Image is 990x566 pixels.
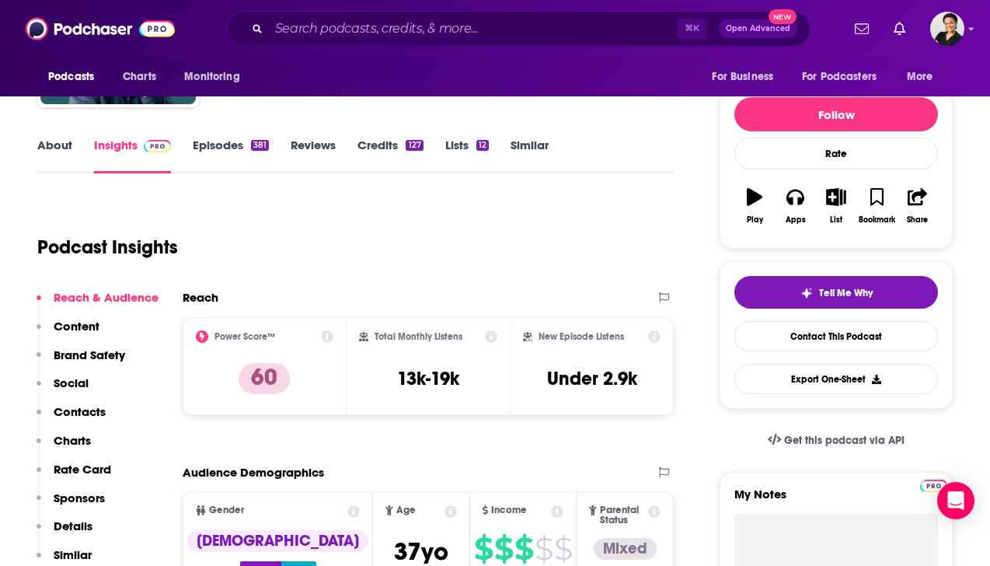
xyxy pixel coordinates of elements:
[920,480,947,492] img: Podchaser Pro
[37,290,159,319] button: Reach & Audience
[396,505,416,515] span: Age
[375,331,462,342] h2: Total Monthly Listens
[474,536,493,561] span: $
[123,66,156,88] span: Charts
[491,505,527,515] span: Income
[37,433,91,462] button: Charts
[54,319,99,334] p: Content
[193,138,269,173] a: Episodes381
[734,321,938,351] a: Contact This Podcast
[54,491,105,505] p: Sponsors
[898,178,938,234] button: Share
[786,215,806,225] div: Apps
[54,290,159,305] p: Reach & Audience
[930,12,964,46] span: Logged in as kiearamr
[37,348,125,376] button: Brand Safety
[539,331,624,342] h2: New Episode Listens
[37,62,114,92] button: open menu
[291,138,336,173] a: Reviews
[712,66,773,88] span: For Business
[792,62,899,92] button: open menu
[887,16,912,42] a: Show notifications dropdown
[514,536,533,561] span: $
[734,138,938,169] div: Rate
[37,491,105,519] button: Sponsors
[37,376,89,404] button: Social
[734,97,938,131] button: Follow
[54,348,125,362] p: Brand Safety
[184,66,239,88] span: Monitoring
[769,9,797,24] span: New
[54,404,106,419] p: Contacts
[54,547,92,562] p: Similar
[896,62,953,92] button: open menu
[209,505,244,515] span: Gender
[239,363,290,394] p: 60
[37,319,99,348] button: Content
[144,140,171,152] img: Podchaser Pro
[849,16,875,42] a: Show notifications dropdown
[930,12,964,46] button: Show profile menu
[54,433,91,448] p: Charts
[755,421,917,459] a: Get this podcast via API
[930,12,964,46] img: User Profile
[511,138,549,173] a: Similar
[357,138,423,173] a: Credits127
[734,276,938,309] button: tell me why sparkleTell Me Why
[48,66,94,88] span: Podcasts
[173,62,260,92] button: open menu
[830,215,842,225] div: List
[907,66,933,88] span: More
[26,14,175,44] img: Podchaser - Follow, Share and Rate Podcasts
[920,477,947,492] a: Pro website
[800,287,813,299] img: tell me why sparkle
[397,367,459,390] h3: 13k-19k
[734,178,775,234] button: Play
[734,487,938,514] label: My Notes
[476,140,489,151] div: 12
[269,16,678,41] input: Search podcasts, credits, & more...
[494,536,513,561] span: $
[406,140,423,151] div: 127
[678,19,706,39] span: ⌘ K
[37,462,111,491] button: Rate Card
[819,287,873,299] span: Tell Me Why
[251,140,269,151] div: 381
[856,178,897,234] button: Bookmark
[719,19,797,38] button: Open AdvancedNew
[859,215,895,225] div: Bookmark
[594,538,657,560] div: Mixed
[802,66,877,88] span: For Podcasters
[726,25,790,33] span: Open Advanced
[775,178,815,234] button: Apps
[445,138,489,173] a: Lists12
[214,331,275,342] h2: Power Score™
[816,178,856,234] button: List
[54,462,111,477] p: Rate Card
[600,505,646,526] span: Parental Status
[226,11,810,47] div: Search podcasts, credits, & more...
[907,215,928,225] div: Share
[784,434,905,447] span: Get this podcast via API
[701,62,793,92] button: open menu
[554,536,572,561] span: $
[37,519,92,547] button: Details
[747,215,763,225] div: Play
[54,519,92,533] p: Details
[187,530,368,552] div: [DEMOGRAPHIC_DATA]
[37,236,178,259] h1: Podcast Insights
[183,290,218,305] h2: Reach
[54,376,89,390] p: Social
[535,536,553,561] span: $
[37,138,72,173] a: About
[183,465,324,480] h2: Audience Demographics
[113,62,166,92] a: Charts
[547,367,637,390] h3: Under 2.9k
[734,364,938,394] button: Export One-Sheet
[94,138,171,173] a: InsightsPodchaser Pro
[37,404,106,433] button: Contacts
[937,482,974,519] div: Open Intercom Messenger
